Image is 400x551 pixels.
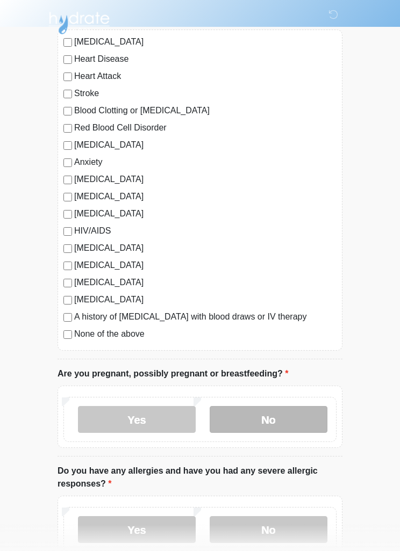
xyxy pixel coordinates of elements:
label: A history of [MEDICAL_DATA] with blood draws or IV therapy [74,310,337,323]
label: [MEDICAL_DATA] [74,276,337,289]
input: A history of [MEDICAL_DATA] with blood draws or IV therapy [63,313,72,322]
label: Are you pregnant, possibly pregnant or breastfeeding? [58,367,288,380]
input: Heart Disease [63,55,72,64]
label: [MEDICAL_DATA] [74,293,337,306]
input: Stroke [63,90,72,98]
label: Heart Disease [74,53,337,66]
label: Red Blood Cell Disorder [74,121,337,134]
label: [MEDICAL_DATA] [74,242,337,255]
input: [MEDICAL_DATA] [63,279,72,287]
label: Anxiety [74,156,337,169]
label: None of the above [74,328,337,340]
label: No [210,406,327,433]
input: [MEDICAL_DATA] [63,176,72,184]
label: [MEDICAL_DATA] [74,190,337,203]
label: [MEDICAL_DATA] [74,139,337,151]
input: [MEDICAL_DATA] [63,262,72,270]
input: [MEDICAL_DATA] [63,193,72,201]
input: Blood Clotting or [MEDICAL_DATA] [63,107,72,115]
label: [MEDICAL_DATA] [74,207,337,220]
input: [MEDICAL_DATA] [63,141,72,150]
img: Hydrate IV Bar - Scottsdale Logo [47,8,111,35]
label: [MEDICAL_DATA] [74,259,337,272]
label: Stroke [74,87,337,100]
label: No [210,516,327,543]
label: HIV/AIDS [74,224,337,237]
label: Blood Clotting or [MEDICAL_DATA] [74,104,337,117]
input: Red Blood Cell Disorder [63,124,72,133]
input: Heart Attack [63,73,72,81]
input: HIV/AIDS [63,227,72,236]
input: None of the above [63,330,72,339]
input: [MEDICAL_DATA] [63,296,72,305]
input: [MEDICAL_DATA] [63,210,72,219]
input: [MEDICAL_DATA] [63,244,72,253]
label: [MEDICAL_DATA] [74,173,337,186]
label: Do you have any allergies and have you had any severe allergic responses? [58,465,342,490]
label: Heart Attack [74,70,337,83]
label: Yes [78,516,196,543]
input: Anxiety [63,158,72,167]
label: Yes [78,406,196,433]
